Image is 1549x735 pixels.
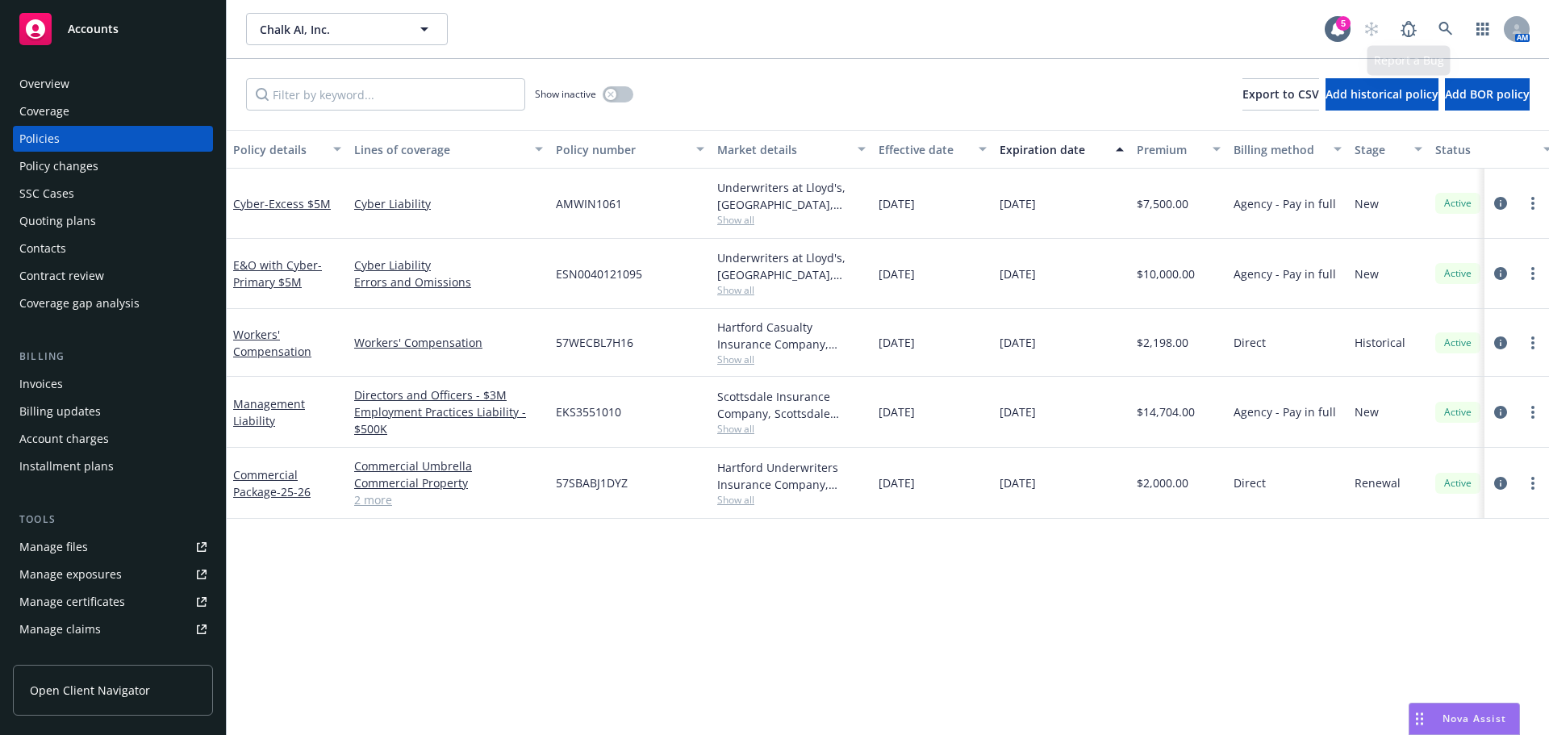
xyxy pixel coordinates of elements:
a: Overview [13,71,213,97]
div: Scottsdale Insurance Company, Scottsdale Insurance Company (Nationwide), E-Risk Services, RT Spec... [717,388,866,422]
a: Coverage gap analysis [13,290,213,316]
a: Employment Practices Liability - $500K [354,403,543,437]
span: Export to CSV [1242,86,1319,102]
span: Agency - Pay in full [1234,265,1336,282]
div: Contract review [19,263,104,289]
span: New [1355,195,1379,212]
div: Billing updates [19,399,101,424]
span: Show inactive [535,87,596,101]
span: Add BOR policy [1445,86,1530,102]
div: Invoices [19,371,63,397]
a: Commercial Package [233,467,311,499]
a: circleInformation [1491,333,1510,353]
div: Stage [1355,141,1405,158]
span: EKS3551010 [556,403,621,420]
div: Billing method [1234,141,1324,158]
span: Show all [717,283,866,297]
a: Quoting plans [13,208,213,234]
div: Overview [19,71,69,97]
span: AMWIN1061 [556,195,622,212]
span: [DATE] [879,195,915,212]
div: SSC Cases [19,181,74,207]
span: ESN0040121095 [556,265,642,282]
div: Installment plans [19,453,114,479]
a: Contacts [13,236,213,261]
a: Management Liability [233,396,305,428]
a: circleInformation [1491,264,1510,283]
a: Commercial Property [354,474,543,491]
a: Cyber Liability [354,257,543,274]
span: Active [1442,266,1474,281]
button: Billing method [1227,130,1348,169]
button: Policy number [549,130,711,169]
div: Quoting plans [19,208,96,234]
div: Manage BORs [19,644,95,670]
span: New [1355,403,1379,420]
a: circleInformation [1491,474,1510,493]
a: Workers' Compensation [233,327,311,359]
a: SSC Cases [13,181,213,207]
div: Underwriters at Lloyd's, [GEOGRAPHIC_DATA], [PERSON_NAME] of London, CFC Underwriting, Amwins [717,249,866,283]
div: Effective date [879,141,969,158]
span: Renewal [1355,474,1401,491]
a: Billing updates [13,399,213,424]
span: Direct [1234,474,1266,491]
a: more [1523,403,1543,422]
a: Start snowing [1355,13,1388,45]
span: Active [1442,476,1474,491]
a: Installment plans [13,453,213,479]
button: Add historical policy [1326,78,1438,111]
div: Premium [1137,141,1203,158]
a: Cyber Liability [354,195,543,212]
span: Show all [717,422,866,436]
a: more [1523,333,1543,353]
span: $14,704.00 [1137,403,1195,420]
div: Drag to move [1409,704,1430,734]
span: Direct [1234,334,1266,351]
a: more [1523,474,1543,493]
button: Stage [1348,130,1429,169]
div: Policies [19,126,60,152]
div: Policy details [233,141,324,158]
a: Report a Bug [1392,13,1425,45]
a: Workers' Compensation [354,334,543,351]
span: Historical [1355,334,1405,351]
span: Add historical policy [1326,86,1438,102]
span: Active [1442,405,1474,420]
a: Accounts [13,6,213,52]
span: Active [1442,196,1474,211]
button: Expiration date [993,130,1130,169]
span: 57SBABJ1DYZ [556,474,628,491]
div: Tools [13,512,213,528]
button: Lines of coverage [348,130,549,169]
span: Accounts [68,23,119,35]
button: Add BOR policy [1445,78,1530,111]
a: more [1523,194,1543,213]
span: New [1355,265,1379,282]
span: Show all [717,353,866,366]
span: $2,198.00 [1137,334,1188,351]
div: Manage files [19,534,88,560]
span: [DATE] [1000,195,1036,212]
a: Manage BORs [13,644,213,670]
span: [DATE] [1000,403,1036,420]
div: Policy changes [19,153,98,179]
span: $2,000.00 [1137,474,1188,491]
button: Export to CSV [1242,78,1319,111]
div: Account charges [19,426,109,452]
span: [DATE] [1000,334,1036,351]
span: [DATE] [1000,265,1036,282]
a: Contract review [13,263,213,289]
span: - Excess $5M [265,196,331,211]
div: Market details [717,141,848,158]
div: Manage claims [19,616,101,642]
div: Manage certificates [19,589,125,615]
button: Nova Assist [1409,703,1520,735]
div: Contacts [19,236,66,261]
a: Manage exposures [13,562,213,587]
span: [DATE] [879,474,915,491]
div: Expiration date [1000,141,1106,158]
span: Active [1442,336,1474,350]
span: Chalk AI, Inc. [260,21,399,38]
